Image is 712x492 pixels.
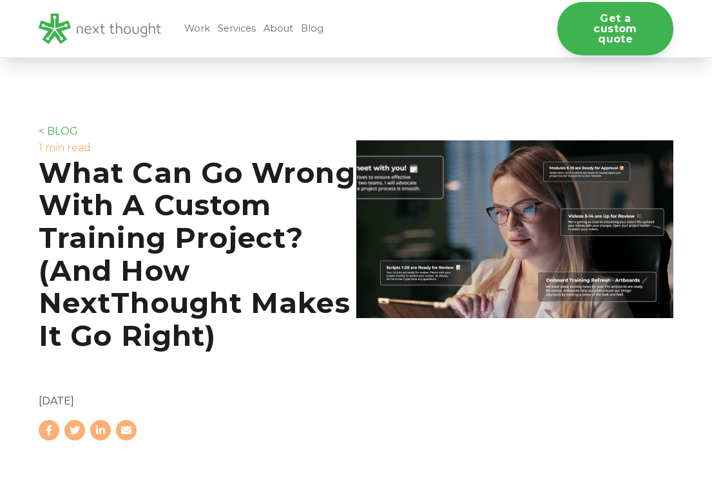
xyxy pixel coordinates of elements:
p: [DATE] [39,393,356,410]
img: NextThought Custom Content Team [356,140,674,318]
label: 1 min read [39,142,91,154]
img: LG - NextThought Logo [39,14,161,44]
h1: What Can Go Wrong With A Custom Training Project? (And How NextThought Makes It Go Right) [39,156,356,352]
a: < BLOG [39,125,78,137]
a: Get a custom quote [557,2,673,55]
